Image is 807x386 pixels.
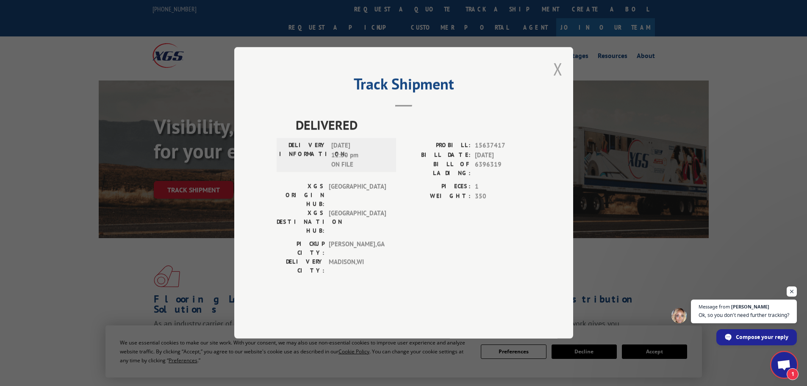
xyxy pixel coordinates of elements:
span: [GEOGRAPHIC_DATA] [329,182,386,209]
span: 1 [787,368,799,380]
label: BILL OF LADING: [404,160,471,178]
span: Ok, so you don't need further tracking? [699,311,789,319]
label: DELIVERY INFORMATION: [279,141,327,170]
span: Compose your reply [736,330,788,344]
label: DELIVERY CITY: [277,258,324,275]
span: [PERSON_NAME] [731,304,769,309]
label: BILL DATE: [404,150,471,160]
label: PROBILL: [404,141,471,151]
span: 15637417 [475,141,531,151]
span: [PERSON_NAME] , GA [329,240,386,258]
span: [DATE] 12:30 pm ON FILE [331,141,388,170]
div: Open chat [771,352,797,378]
label: PICKUP CITY: [277,240,324,258]
span: [DATE] [475,150,531,160]
label: XGS DESTINATION HUB: [277,209,324,236]
span: Message from [699,304,730,309]
span: [GEOGRAPHIC_DATA] [329,209,386,236]
span: 350 [475,192,531,201]
span: DELIVERED [296,116,531,135]
span: MADISON , WI [329,258,386,275]
label: PIECES: [404,182,471,192]
span: 1 [475,182,531,192]
button: Close modal [553,58,563,80]
span: 6396319 [475,160,531,178]
label: XGS ORIGIN HUB: [277,182,324,209]
label: WEIGHT: [404,192,471,201]
h2: Track Shipment [277,78,531,94]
